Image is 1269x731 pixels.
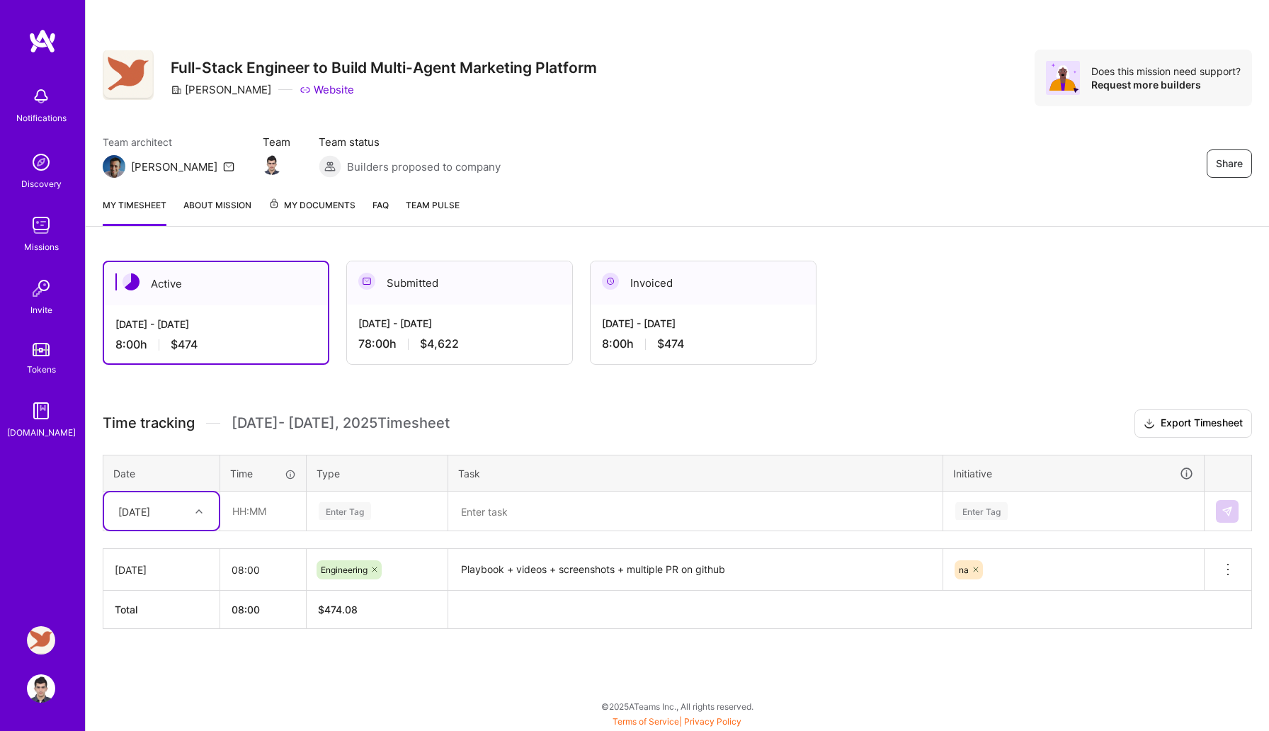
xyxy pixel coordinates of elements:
div: Notifications [16,110,67,125]
img: Invite [27,274,55,302]
a: User Avatar [23,674,59,703]
div: [DATE] [115,562,208,577]
span: Team [263,135,290,149]
span: | [613,716,741,727]
input: HH:MM [220,551,306,589]
div: 78:00 h [358,336,561,351]
div: Discovery [21,176,62,191]
div: 8:00 h [115,337,317,352]
img: Invoiced [602,273,619,290]
span: Builders proposed to company [347,159,501,174]
div: Request more builders [1091,78,1241,91]
img: discovery [27,148,55,176]
img: Team Architect [103,155,125,178]
a: My Documents [268,198,355,226]
i: icon CompanyGray [171,84,182,96]
div: [DATE] - [DATE] [358,316,561,331]
a: My timesheet [103,198,166,226]
img: Active [123,273,140,290]
span: Team status [319,135,501,149]
a: Terms of Service [613,716,679,727]
div: Enter Tag [955,500,1008,522]
div: Tokens [27,362,56,377]
div: Enter Tag [319,500,371,522]
a: Team Pulse [406,198,460,226]
th: Total [103,591,220,629]
span: na [959,565,969,575]
img: Builders proposed to company [319,155,341,178]
div: [PERSON_NAME] [131,159,217,174]
div: Invoiced [591,261,816,305]
div: Time [230,466,296,481]
div: [PERSON_NAME] [171,82,271,97]
div: Submitted [347,261,572,305]
textarea: Playbook + videos + screenshots + multiple PR on github [450,550,941,589]
th: Type [307,455,448,492]
h3: Full-Stack Engineer to Build Multi-Agent Marketing Platform [171,59,597,76]
span: Share [1216,157,1243,171]
img: User Avatar [27,674,55,703]
span: $474 [657,336,684,351]
img: Submit [1222,506,1233,517]
i: icon Chevron [195,508,203,515]
span: My Documents [268,198,355,213]
button: Share [1207,149,1252,178]
div: [DATE] - [DATE] [602,316,804,331]
span: Team Pulse [406,200,460,210]
a: FAQ [372,198,389,226]
div: [DATE] [118,504,150,518]
img: guide book [27,397,55,425]
img: Submitted [358,273,375,290]
a: Privacy Policy [684,716,741,727]
img: logo [28,28,57,54]
span: $474 [171,337,198,352]
span: Time tracking [103,414,195,432]
th: Task [448,455,943,492]
th: Date [103,455,220,492]
th: 08:00 [220,591,307,629]
img: Company Logo [103,50,154,101]
a: About Mission [183,198,251,226]
i: icon Download [1144,416,1155,431]
input: HH:MM [221,492,305,530]
img: Team Member Avatar [261,154,283,175]
div: [DATE] - [DATE] [115,317,317,331]
a: Robynn AI: Full-Stack Engineer to Build Multi-Agent Marketing Platform [23,626,59,654]
button: Export Timesheet [1134,409,1252,438]
a: Team Member Avatar [263,152,281,176]
div: [DOMAIN_NAME] [7,425,76,440]
span: [DATE] - [DATE] , 2025 Timesheet [232,414,450,432]
div: Invite [30,302,52,317]
span: $4,622 [420,336,459,351]
img: Robynn AI: Full-Stack Engineer to Build Multi-Agent Marketing Platform [27,626,55,654]
div: © 2025 ATeams Inc., All rights reserved. [85,688,1269,724]
img: teamwork [27,211,55,239]
img: Avatar [1046,61,1080,95]
div: 8:00 h [602,336,804,351]
img: tokens [33,343,50,356]
div: Active [104,262,328,305]
span: $ 474.08 [318,603,358,616]
i: icon Mail [223,161,234,172]
div: Does this mission need support? [1091,64,1241,78]
a: Website [300,82,354,97]
span: Engineering [321,565,368,575]
img: bell [27,82,55,110]
span: Team architect [103,135,234,149]
div: Missions [24,239,59,254]
div: Initiative [953,465,1194,482]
